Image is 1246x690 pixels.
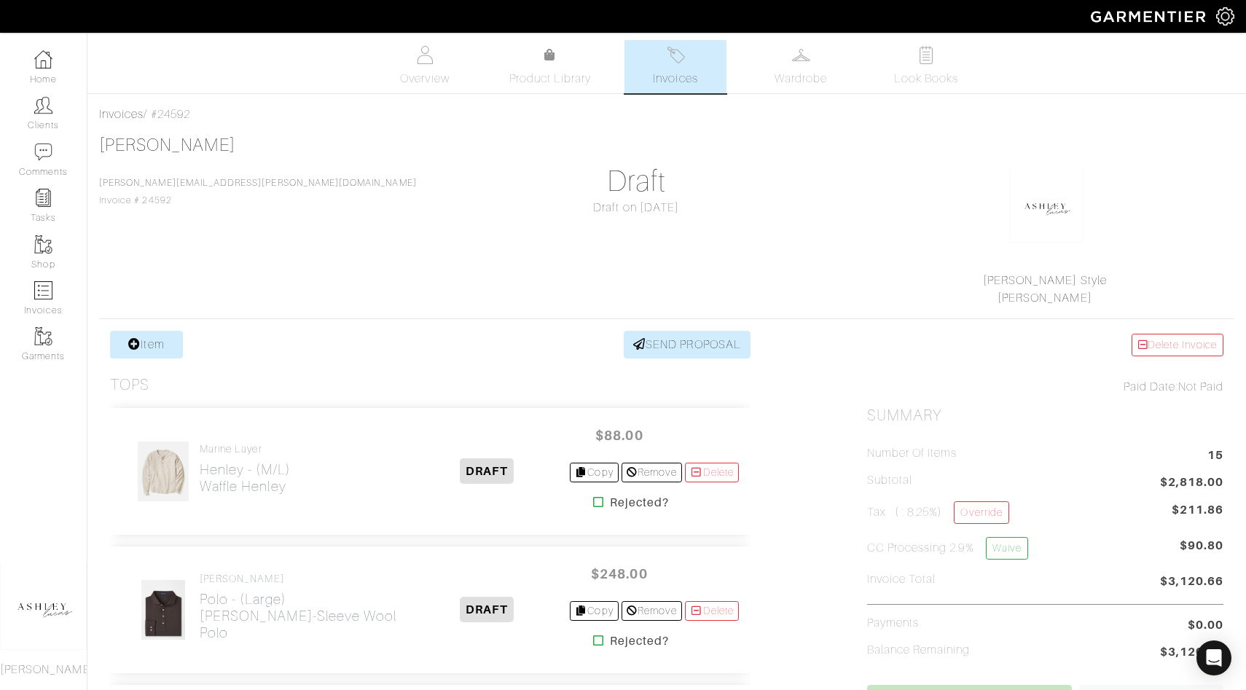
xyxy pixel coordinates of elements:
[460,458,513,484] span: DRAFT
[867,378,1223,396] div: Not Paid
[622,601,682,621] a: Remove
[141,579,186,640] img: f5wMxJorzSzyAX5TTJvk7Ec8
[576,558,663,589] span: $248.00
[875,40,977,93] a: Look Books
[34,96,52,114] img: clients-icon-6bae9207a08558b7cb47a8932f037763ab4055f8c8b6bfacd5dc20c3e0201464.png
[1216,7,1234,26] img: gear-icon-white-bd11855cb880d31180b6d7d6211b90ccbf57a29d726f0c71d8c61bd08dd39cc2.png
[458,164,815,199] h1: Draft
[954,501,1008,524] a: Override
[34,327,52,345] img: garments-icon-b7da505a4dc4fd61783c78ac3ca0ef83fa9d6f193b1c9dc38574b1d14d53ca28.png
[99,136,235,154] a: [PERSON_NAME]
[653,70,697,87] span: Invoices
[1180,537,1223,565] span: $90.80
[570,463,619,482] a: Copy
[1188,616,1223,634] span: $0.00
[1207,447,1223,466] span: 15
[667,46,685,64] img: orders-27d20c2124de7fd6de4e0e44c1d41de31381a507db9b33961299e4e07d508b8c.svg
[200,443,291,495] a: Marine Layer Henley - (M/L)Waffle Henley
[99,178,417,205] span: Invoice # 24592
[110,331,183,358] a: Item
[894,70,959,87] span: Look Books
[200,591,404,641] h2: Polo - (Large) [PERSON_NAME]-Sleeve Wool Polo
[374,40,476,93] a: Overview
[867,573,936,587] h5: Invoice Total
[416,46,434,64] img: basicinfo-40fd8af6dae0f16599ec9e87c0ef1c0a1fdea2edbe929e3d69a839185d80c458.svg
[624,40,726,93] a: Invoices
[200,443,291,455] h4: Marine Layer
[1010,170,1083,243] img: okhkJxsQsug8ErY7G9ypRsDh.png
[460,597,513,622] span: DRAFT
[867,643,971,657] h5: Balance Remaining
[750,40,852,93] a: Wardrobe
[34,189,52,207] img: reminder-icon-8004d30b9f0a5d33ae49ab947aed9ed385cf756f9e5892f1edd6e32f2345188e.png
[792,46,810,64] img: wardrobe-487a4870c1b7c33e795ec22d11cfc2ed9d08956e64fb3008fe2437562e282088.svg
[610,494,669,511] strong: Rejected?
[622,463,682,482] a: Remove
[610,632,669,650] strong: Rejected?
[570,601,619,621] a: Copy
[34,50,52,68] img: dashboard-icon-dbcd8f5a0b271acd01030246c82b418ddd0df26cd7fceb0bd07c9910d44c42f6.png
[1172,501,1223,519] span: $211.86
[499,47,601,87] a: Product Library
[1084,4,1216,29] img: garmentier-logo-header-white-b43fb05a5012e4ada735d5af1a66efaba907eab6374d6393d1fbf88cb4ef424d.png
[200,461,291,495] h2: Henley - (M/L) Waffle Henley
[34,143,52,161] img: comment-icon-a0a6a9ef722e966f86d9cbdc48e553b5cf19dbc54f86b18d962a5391bc8f6eb6.png
[99,108,144,121] a: Invoices
[867,501,1009,524] h5: Tax ( : 8.25%)
[110,376,149,394] h3: Tops
[1124,380,1178,393] span: Paid Date:
[685,601,739,621] a: Delete
[1196,640,1231,675] div: Open Intercom Messenger
[983,274,1107,287] a: [PERSON_NAME] Style
[99,178,417,188] a: [PERSON_NAME][EMAIL_ADDRESS][PERSON_NAME][DOMAIN_NAME]
[137,441,189,502] img: aWfSm2vSDSiFkbCUcD3qrYVi
[576,420,663,451] span: $88.00
[624,331,751,358] a: SEND PROPOSAL
[775,70,827,87] span: Wardrobe
[685,463,739,482] a: Delete
[1160,474,1223,493] span: $2,818.00
[34,235,52,254] img: garments-icon-b7da505a4dc4fd61783c78ac3ca0ef83fa9d6f193b1c9dc38574b1d14d53ca28.png
[867,616,919,630] h5: Payments
[200,573,404,641] a: [PERSON_NAME] Polo - (Large)[PERSON_NAME]-Sleeve Wool Polo
[1160,643,1223,663] span: $3,120.66
[400,70,449,87] span: Overview
[1160,573,1223,592] span: $3,120.66
[99,106,1234,123] div: / #24592
[867,537,1028,560] h5: CC Processing 2.9%
[867,407,1223,425] h2: Summary
[917,46,936,64] img: todo-9ac3debb85659649dc8f770b8b6100bb5dab4b48dedcbae339e5042a72dfd3cc.svg
[998,291,1092,305] a: [PERSON_NAME]
[34,281,52,299] img: orders-icon-0abe47150d42831381b5fb84f609e132dff9fe21cb692f30cb5eec754e2cba89.png
[509,70,592,87] span: Product Library
[1132,334,1223,356] a: Delete Invoice
[986,537,1028,560] a: Waive
[867,474,912,487] h5: Subtotal
[458,199,815,216] div: Draft on [DATE]
[200,573,404,585] h4: [PERSON_NAME]
[867,447,957,460] h5: Number of Items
